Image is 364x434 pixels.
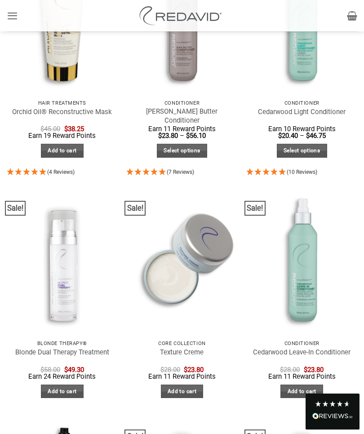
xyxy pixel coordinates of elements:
span: $ [304,366,307,374]
a: Add to cart: “Cedarwood Leave-In Conditioner” [280,385,323,399]
img: REDAVID Salon Products | United States [137,6,227,25]
span: Earn 24 Reward Points [28,372,96,381]
bdi: 49.30 [64,366,84,374]
span: $ [64,125,68,133]
div: Read All Reviews [306,394,360,430]
span: $ [278,132,282,140]
img: REDAVID Texture Creme [126,187,237,335]
span: $ [40,125,44,133]
p: Blonde Therapy® [11,341,113,346]
bdi: 20.40 [278,132,298,140]
span: 5 Stars - 4 Reviews [47,169,75,175]
bdi: 23.80 [304,366,324,374]
bdi: 23.80 [184,366,204,374]
span: $ [280,366,284,374]
a: Texture Creme [160,348,204,357]
a: Cedarwood Light Conditioner [258,108,346,116]
span: Earn 11 Reward Points [148,125,216,133]
a: Orchid Oil® Reconstructive Mask [12,108,112,116]
a: View cart [347,6,357,26]
p: Core Collection [131,341,233,346]
div: 5 Stars - 7 Reviews [126,167,237,179]
bdi: 58.00 [40,366,60,374]
bdi: 28.00 [280,366,300,374]
img: REVIEWS.io [312,413,353,419]
span: – [180,132,184,140]
p: Conditioner [251,341,353,346]
span: $ [160,366,164,374]
a: [PERSON_NAME] Butter Conditioner [131,107,233,125]
bdi: 23.80 [158,132,178,140]
span: $ [158,132,162,140]
div: 5 Stars - 10 Reviews [246,167,357,179]
div: 4.8 Stars [315,400,351,407]
p: Conditioner [251,100,353,106]
span: Earn 11 Reward Points [148,372,216,381]
a: Select options for “Shea Butter Conditioner” [157,144,207,158]
span: $ [64,366,68,374]
a: Menu [7,4,18,27]
span: $ [186,132,190,140]
span: $ [40,366,44,374]
a: Select options for “Cedarwood Light Conditioner” [277,144,327,158]
bdi: 46.75 [306,132,326,140]
bdi: 56.10 [186,132,206,140]
span: Earn 19 Reward Points [28,132,96,140]
div: 5 Stars - 4 Reviews [7,167,118,179]
a: Blonde Dual Therapy Treatment [15,348,109,357]
bdi: 38.25 [64,125,84,133]
p: Conditioner [131,100,233,106]
span: – [300,132,304,140]
bdi: 28.00 [160,366,180,374]
img: REDAVID Cedarwood Leave-in Conditioner - 1 [246,187,357,335]
a: Add to cart: “Texture Creme” [161,385,204,399]
span: Earn 10 Reward Points [268,125,336,133]
span: 5 Stars - 10 Reviews [287,169,317,175]
a: Cedarwood Leave-In Conditioner [253,348,351,357]
a: Add to cart: “Blonde Dual Therapy Treatment” [41,385,84,399]
a: Add to cart: “Orchid Oil® Reconstructive Mask” [41,144,84,158]
span: $ [306,132,310,140]
span: $ [184,366,187,374]
span: Earn 11 Reward Points [268,372,336,381]
img: REDAVID Blonde Dual Therapy for Blonde and Highlighted Hair [7,187,118,335]
span: 5 Stars - 7 Reviews [167,169,194,175]
p: Hair Treatments [11,100,113,106]
bdi: 45.00 [40,125,60,133]
div: Read All Reviews [312,411,353,423]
